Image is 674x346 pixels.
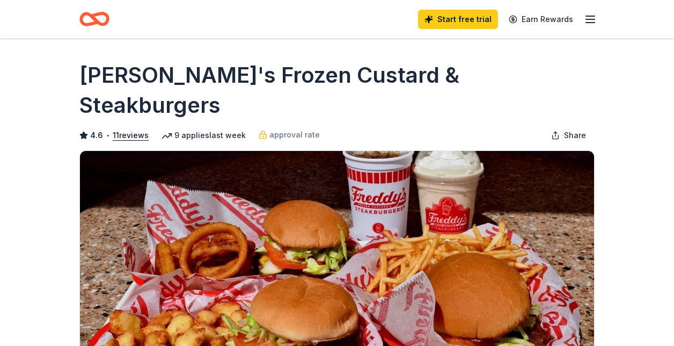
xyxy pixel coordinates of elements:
[106,131,110,140] span: •
[259,128,320,141] a: approval rate
[418,10,498,29] a: Start free trial
[79,60,595,120] h1: [PERSON_NAME]'s Frozen Custard & Steakburgers
[90,129,103,142] span: 4.6
[502,10,580,29] a: Earn Rewards
[162,129,246,142] div: 9 applies last week
[113,129,149,142] button: 11reviews
[79,6,109,32] a: Home
[543,125,595,146] button: Share
[564,129,586,142] span: Share
[269,128,320,141] span: approval rate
